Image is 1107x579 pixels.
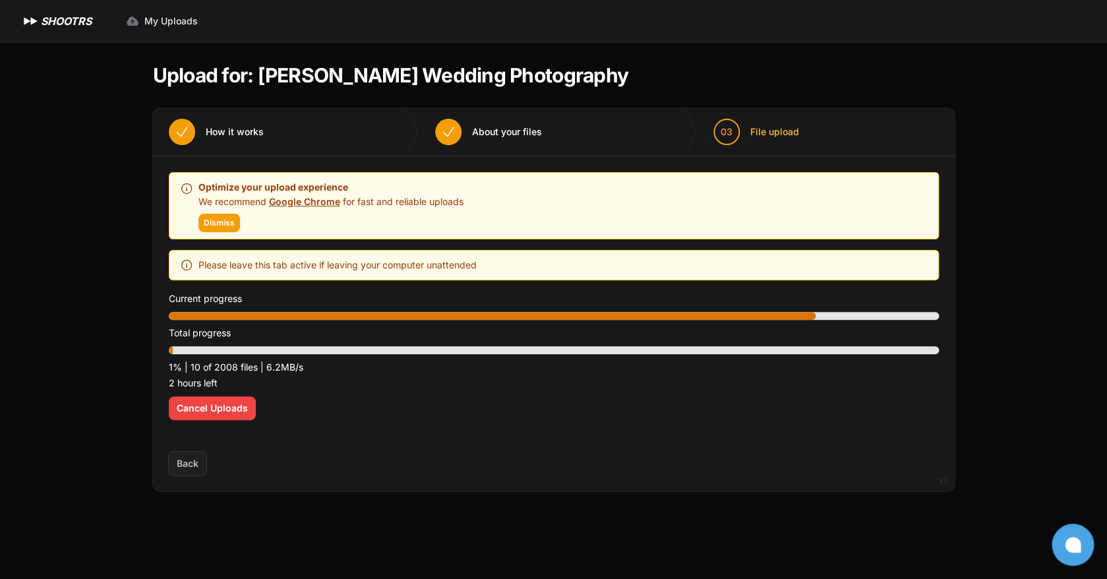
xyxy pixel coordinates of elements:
span: File upload [750,125,799,138]
a: SHOOTRS SHOOTRS [21,13,92,29]
span: About your files [472,125,542,138]
span: How it works [206,125,264,138]
button: About your files [419,108,558,156]
span: Cancel Uploads [177,402,248,415]
button: 03 File upload [698,108,815,156]
h1: SHOOTRS [41,13,92,29]
div: v2 [939,472,948,488]
p: Optimize your upload experience [198,179,464,195]
button: Cancel Uploads [169,396,256,420]
h1: Upload for: [PERSON_NAME] Wedding Photography [153,63,628,87]
span: My Uploads [144,15,198,28]
button: Dismiss [198,214,240,232]
p: We recommend for fast and reliable uploads [198,195,464,208]
a: Google Chrome [269,196,340,207]
button: How it works [153,108,280,156]
p: 2 hours left [169,375,939,391]
p: Total progress [169,325,939,341]
button: Open chat window [1052,524,1094,566]
a: My Uploads [118,9,206,33]
img: SHOOTRS [21,13,41,29]
span: Please leave this tab active if leaving your computer unattended [198,257,477,273]
p: Current progress [169,291,939,307]
span: Dismiss [204,218,235,228]
span: 03 [721,125,733,138]
p: 1% | 10 of 2008 files | 6.2MB/s [169,359,939,375]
